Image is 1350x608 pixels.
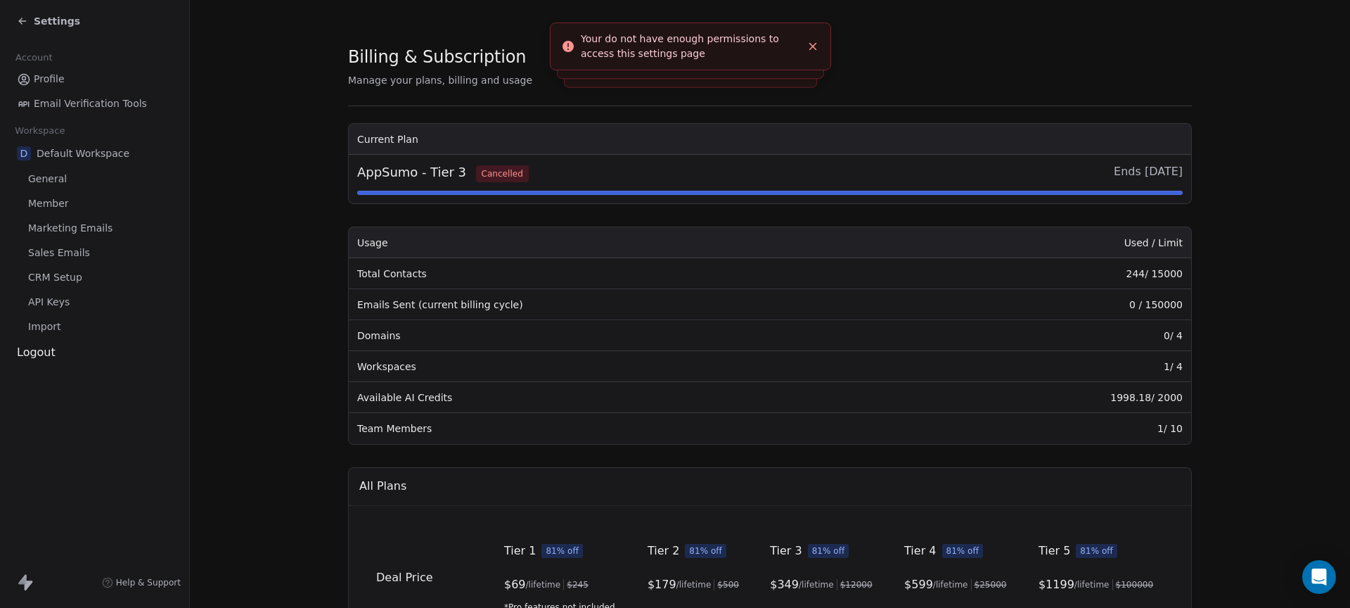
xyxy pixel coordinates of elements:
[102,577,181,588] a: Help & Support
[11,217,178,240] a: Marketing Emails
[9,47,58,68] span: Account
[9,120,71,141] span: Workspace
[28,221,112,236] span: Marketing Emails
[349,413,915,444] td: Team Members
[1039,576,1074,593] span: $ 1199
[11,344,178,361] div: Logout
[349,351,915,382] td: Workspaces
[915,227,1191,258] th: Used / Limit
[808,544,849,558] span: 81% off
[11,315,178,338] a: Import
[28,196,69,211] span: Member
[504,576,526,593] span: $ 69
[476,165,529,182] span: Cancelled
[1116,579,1154,590] span: $ 100000
[581,32,801,61] div: Your do not have enough permissions to access this settings page
[804,37,822,56] button: Close toast
[526,579,561,590] span: /lifetime
[11,92,178,115] a: Email Verification Tools
[28,172,67,186] span: General
[28,319,60,334] span: Import
[349,227,915,258] th: Usage
[349,320,915,351] td: Domains
[11,291,178,314] a: API Keys
[28,270,82,285] span: CRM Setup
[567,579,589,590] span: $ 245
[359,478,406,495] span: All Plans
[1039,543,1070,559] span: Tier 5
[348,46,526,68] span: Billing & Subscription
[34,96,147,111] span: Email Verification Tools
[17,14,80,28] a: Settings
[717,579,739,590] span: $ 500
[28,246,90,260] span: Sales Emails
[11,167,178,191] a: General
[676,579,712,590] span: /lifetime
[648,543,679,559] span: Tier 2
[799,579,834,590] span: /lifetime
[975,579,1007,590] span: $ 25000
[915,382,1191,413] td: 1998.18 / 2000
[357,163,529,182] span: AppSumo - Tier 3
[349,258,915,289] td: Total Contacts
[28,295,70,310] span: API Keys
[116,577,181,588] span: Help & Support
[349,382,915,413] td: Available AI Credits
[376,571,433,584] span: Deal Price
[11,241,178,265] a: Sales Emails
[648,576,676,593] span: $ 179
[770,543,802,559] span: Tier 3
[349,289,915,320] td: Emails Sent (current billing cycle)
[1076,544,1117,558] span: 81% off
[915,413,1191,444] td: 1 / 10
[915,320,1191,351] td: 0 / 4
[942,544,984,558] span: 81% off
[685,544,726,558] span: 81% off
[1074,579,1110,590] span: /lifetime
[349,124,1191,155] th: Current Plan
[1114,163,1183,182] span: Ends [DATE]
[34,72,65,87] span: Profile
[541,544,583,558] span: 81% off
[933,579,968,590] span: /lifetime
[904,543,936,559] span: Tier 4
[11,192,178,215] a: Member
[840,579,873,590] span: $ 12000
[915,289,1191,320] td: 0 / 150000
[37,146,129,160] span: Default Workspace
[34,14,80,28] span: Settings
[11,68,178,91] a: Profile
[904,576,933,593] span: $ 599
[504,543,536,559] span: Tier 1
[17,146,31,160] span: D
[348,75,532,86] span: Manage your plans, billing and usage
[915,258,1191,289] td: 244 / 15000
[915,351,1191,382] td: 1 / 4
[1302,560,1336,594] div: Open Intercom Messenger
[11,266,178,289] a: CRM Setup
[770,576,799,593] span: $ 349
